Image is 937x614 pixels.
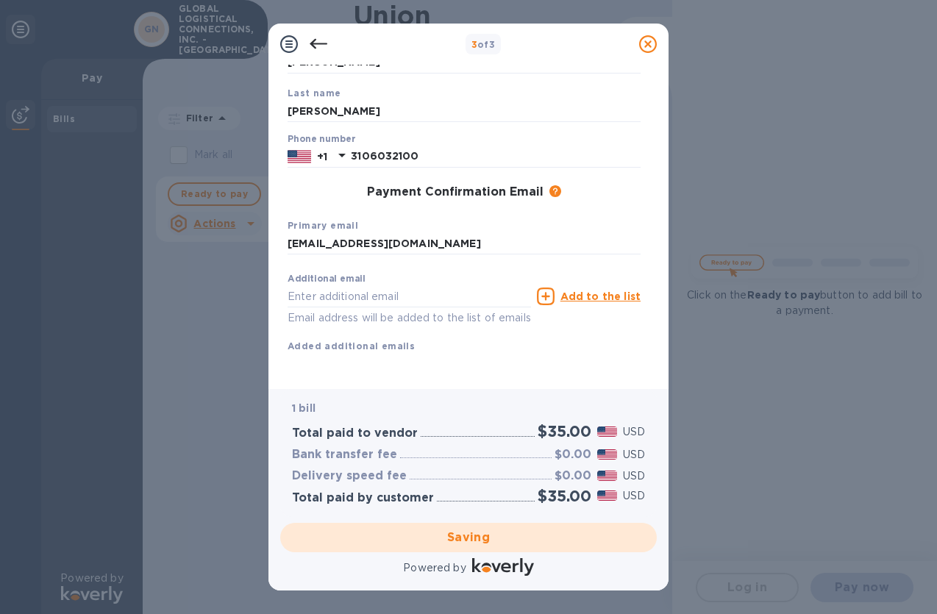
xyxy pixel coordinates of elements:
[288,285,531,307] input: Enter additional email
[367,185,544,199] h3: Payment Confirmation Email
[292,448,397,462] h3: Bank transfer fee
[288,340,415,351] b: Added additional emails
[288,233,641,255] input: Enter your primary name
[288,149,311,165] img: US
[472,558,534,576] img: Logo
[597,426,617,437] img: USD
[403,560,466,576] p: Powered by
[623,468,645,484] p: USD
[555,448,591,462] h3: $0.00
[597,471,617,481] img: USD
[288,220,358,231] b: Primary email
[623,447,645,463] p: USD
[288,135,355,144] label: Phone number
[623,424,645,440] p: USD
[555,469,591,483] h3: $0.00
[623,488,645,504] p: USD
[317,149,327,164] p: +1
[538,487,591,505] h2: $35.00
[292,469,407,483] h3: Delivery speed fee
[288,88,341,99] b: Last name
[538,422,591,440] h2: $35.00
[597,449,617,460] img: USD
[292,426,418,440] h3: Total paid to vendor
[292,491,434,505] h3: Total paid by customer
[351,146,641,168] input: Enter your phone number
[288,100,641,122] input: Enter your last name
[560,290,641,302] u: Add to the list
[471,39,496,50] b: of 3
[292,402,316,414] b: 1 bill
[471,39,477,50] span: 3
[288,310,531,326] p: Email address will be added to the list of emails
[597,490,617,501] img: USD
[288,275,366,284] label: Additional email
